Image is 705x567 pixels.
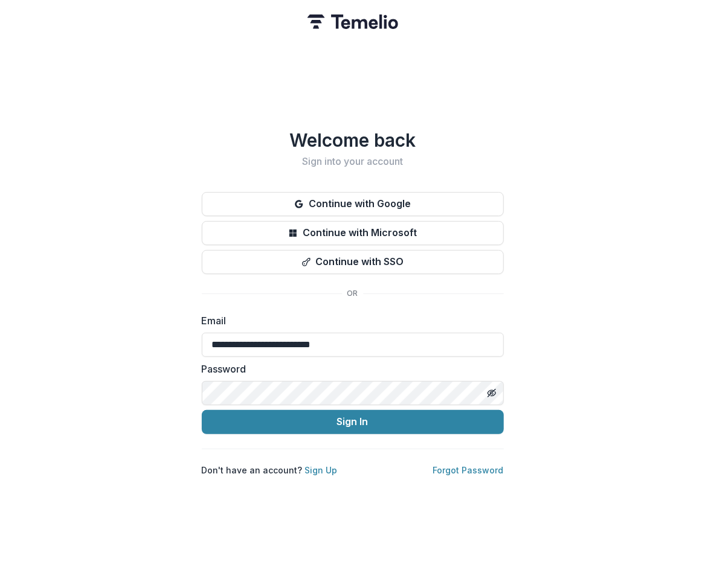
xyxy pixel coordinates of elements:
[202,221,504,245] button: Continue with Microsoft
[202,250,504,274] button: Continue with SSO
[202,192,504,216] button: Continue with Google
[305,465,338,475] a: Sign Up
[202,362,497,376] label: Password
[202,410,504,434] button: Sign In
[482,383,501,403] button: Toggle password visibility
[202,464,338,476] p: Don't have an account?
[202,156,504,167] h2: Sign into your account
[307,14,398,29] img: Temelio
[433,465,504,475] a: Forgot Password
[202,313,497,328] label: Email
[202,129,504,151] h1: Welcome back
